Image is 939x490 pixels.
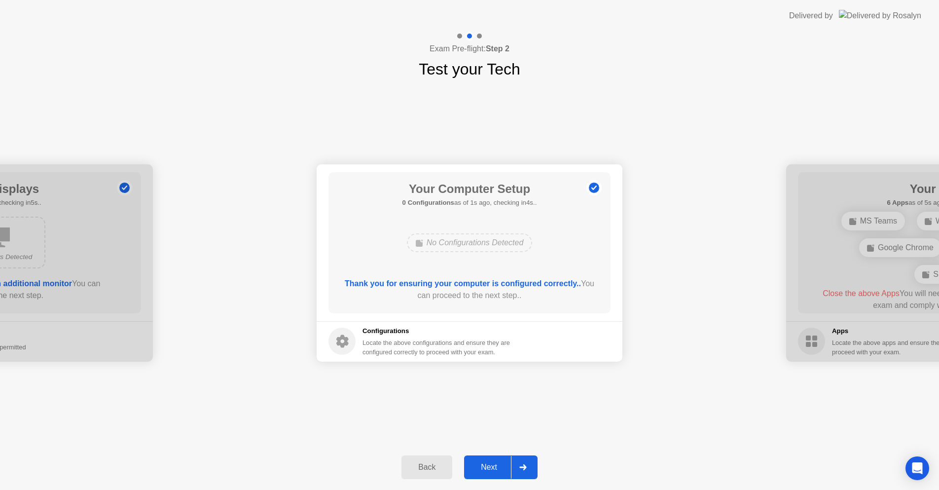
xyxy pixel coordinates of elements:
div: Open Intercom Messenger [905,456,929,480]
b: 0 Configurations [402,199,454,206]
h4: Exam Pre-flight: [430,43,509,55]
b: Thank you for ensuring your computer is configured correctly.. [345,279,581,288]
button: Next [464,455,538,479]
div: Locate the above configurations and ensure they are configured correctly to proceed with your exam. [362,338,512,357]
div: Delivered by [789,10,833,22]
div: Next [467,463,511,472]
h1: Your Computer Setup [402,180,537,198]
div: Back [404,463,449,472]
div: No Configurations Detected [407,233,533,252]
b: Step 2 [486,44,509,53]
div: You can proceed to the next step.. [343,278,597,302]
h5: Configurations [362,326,512,336]
button: Back [401,455,452,479]
img: Delivered by Rosalyn [839,10,921,21]
h1: Test your Tech [419,57,520,81]
h5: as of 1s ago, checking in4s.. [402,198,537,208]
